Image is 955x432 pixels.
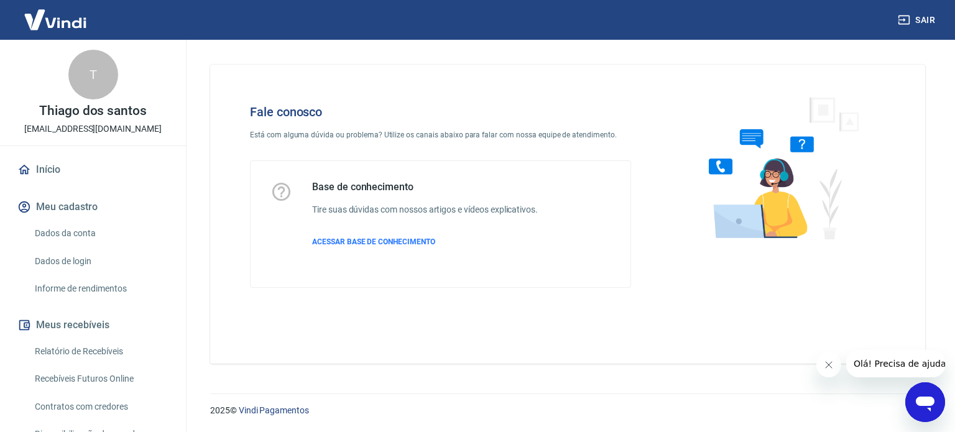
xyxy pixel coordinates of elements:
div: T [68,50,118,99]
p: Está com alguma dúvida ou problema? Utilize os canais abaixo para falar com nossa equipe de atend... [250,129,631,140]
p: 2025 © [210,404,925,417]
button: Sair [895,9,940,32]
a: Relatório de Recebíveis [30,339,171,364]
span: Olá! Precisa de ajuda? [7,9,104,19]
a: Contratos com credores [30,394,171,420]
p: [EMAIL_ADDRESS][DOMAIN_NAME] [24,122,162,136]
span: ACESSAR BASE DE CONHECIMENTO [312,237,435,246]
button: Meus recebíveis [15,311,171,339]
a: Dados de login [30,249,171,274]
a: ACESSAR BASE DE CONHECIMENTO [312,236,538,247]
h6: Tire suas dúvidas com nossos artigos e vídeos explicativos. [312,203,538,216]
h4: Fale conosco [250,104,631,119]
a: Informe de rendimentos [30,276,171,301]
iframe: Botão para abrir a janela de mensagens [905,382,945,422]
iframe: Fechar mensagem [816,352,841,377]
a: Dados da conta [30,221,171,246]
button: Meu cadastro [15,193,171,221]
a: Vindi Pagamentos [239,405,309,415]
img: Vindi [15,1,96,39]
iframe: Mensagem da empresa [846,350,945,377]
img: Fale conosco [684,85,873,250]
a: Início [15,156,171,183]
h5: Base de conhecimento [312,181,538,193]
a: Recebíveis Futuros Online [30,366,171,392]
p: Thiago dos santos [39,104,147,117]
